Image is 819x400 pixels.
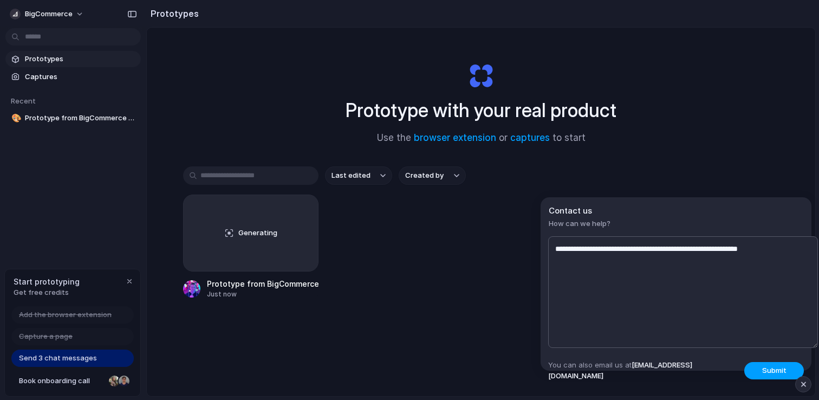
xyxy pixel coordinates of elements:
div: Christian Iacullo [118,375,131,388]
span: Recent [11,96,36,105]
a: [EMAIL_ADDRESS][DOMAIN_NAME] [548,360,692,380]
button: Submit [744,362,804,379]
span: You can also email us at [548,360,744,381]
a: GeneratingPrototype from BigCommerce Control PanelJust now [183,195,318,299]
span: Add the browser extension [19,309,112,320]
span: Submit [762,365,786,376]
div: Prototype from BigCommerce Control Panel [207,278,318,289]
h1: Prototype with your real product [346,96,616,125]
div: Just now [207,289,318,299]
a: captures [510,132,550,143]
h2: Contact us [549,205,804,217]
span: BigCommerce [25,9,73,20]
span: Get free credits [14,287,80,298]
div: 🎨 [11,112,19,125]
span: Capture a page [19,331,73,342]
a: Prototypes [5,51,141,67]
button: BigCommerce [5,5,89,23]
span: Generating [238,228,277,238]
button: Last edited [325,166,392,185]
button: Created by [399,166,466,185]
a: 🎨Prototype from BigCommerce Control Panel [5,110,141,126]
span: How can we help? [549,218,804,229]
span: Prototype from BigCommerce Control Panel [25,113,136,124]
span: Start prototyping [14,276,80,287]
button: 🎨 [10,113,21,124]
span: Send 3 chat messages [19,353,97,364]
h2: Prototypes [146,7,199,20]
span: Captures [25,72,136,82]
span: Created by [405,170,444,181]
span: Book onboarding call [19,376,105,386]
span: Use the or to start [377,131,586,145]
a: browser extension [414,132,496,143]
div: Nicole Kubica [108,375,121,388]
a: Captures [5,69,141,85]
span: Last edited [331,170,370,181]
a: Book onboarding call [11,372,134,390]
span: Prototypes [25,54,136,64]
